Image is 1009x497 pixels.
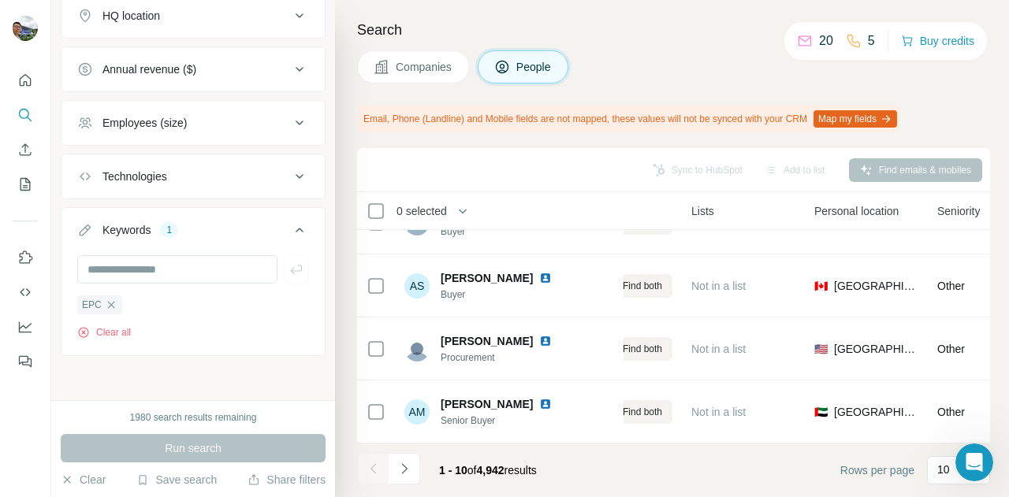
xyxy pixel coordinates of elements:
span: Buyer [441,224,571,239]
p: 5 [868,32,875,50]
button: Map my fields [814,110,897,128]
span: Not in a list [691,280,746,292]
span: Not in a list [691,406,746,418]
img: LinkedIn logo [539,335,552,347]
div: Keywords [102,222,151,238]
span: results [439,464,537,477]
img: Avatar [13,16,38,41]
span: [PERSON_NAME] [441,270,533,286]
span: Lists [691,203,714,219]
button: My lists [13,170,38,198]
span: [PERSON_NAME] [441,333,533,349]
button: Share filters [248,472,326,488]
span: 4,942 [477,464,504,477]
span: Senior Buyer [441,414,571,428]
div: Employees (size) [102,115,187,131]
span: 0 selected [397,203,447,219]
span: 🇨🇦 [814,278,828,294]
span: 🇺🇸 [814,341,828,357]
span: Other [937,280,965,292]
span: [GEOGRAPHIC_DATA] [834,341,918,357]
button: Annual revenue ($) [61,50,325,88]
div: Technologies [102,169,167,184]
div: Annual revenue ($) [102,61,196,77]
img: Avatar [404,336,430,362]
span: Find both [623,405,662,419]
button: Search [13,101,38,129]
button: Navigate to next page [389,453,420,484]
p: 10 [937,462,950,477]
div: 1 [160,223,178,237]
button: Feedback [13,347,38,376]
span: [GEOGRAPHIC_DATA] [834,278,918,294]
span: Other [937,343,965,355]
button: Dashboard [13,313,38,341]
span: Buyer [441,287,571,302]
div: HQ location [102,8,160,24]
span: People [516,59,553,75]
span: of [467,464,477,477]
span: Personal location [814,203,899,219]
div: AS [404,273,430,299]
span: Companies [396,59,453,75]
span: Other [937,406,965,418]
span: Find both [623,279,662,293]
button: Save search [136,472,217,488]
span: Procurement [441,350,571,365]
span: [GEOGRAPHIC_DATA] [834,404,918,420]
button: Enrich CSV [13,135,38,164]
div: AM [404,399,430,425]
p: 20 [819,32,833,50]
div: Email, Phone (Landline) and Mobile fields are not mapped, these values will not be synced with yo... [357,106,900,132]
span: Find both [623,342,662,356]
button: Buy credits [901,30,974,52]
span: EPC [82,298,102,312]
button: Clear all [77,325,131,339]
span: 🇦🇪 [814,404,828,420]
button: Technologies [61,158,325,195]
button: Use Surfe API [13,278,38,306]
span: [PERSON_NAME] [441,396,533,412]
button: Quick start [13,66,38,95]
button: Use Surfe on LinkedIn [13,243,38,272]
button: Clear [61,472,106,488]
span: Rows per page [840,462,914,478]
span: Seniority [937,203,980,219]
div: 1980 search results remaining [130,410,257,425]
img: LinkedIn logo [539,272,552,284]
img: LinkedIn logo [539,398,552,410]
span: Not in a list [691,343,746,355]
span: 1 - 10 [439,464,467,477]
button: Keywords1 [61,211,325,255]
iframe: Intercom live chat [955,443,993,481]
button: Employees (size) [61,104,325,142]
h4: Search [357,19,990,41]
